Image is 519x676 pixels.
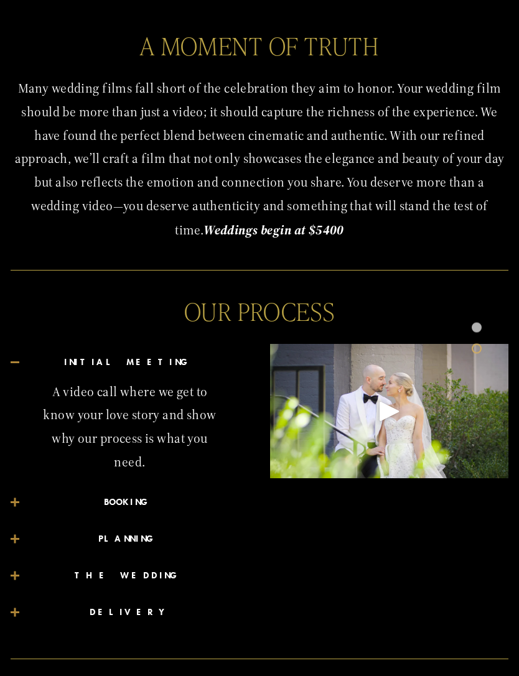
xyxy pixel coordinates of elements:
button: THE WEDDING [11,558,249,595]
p: A video call where we get to know your love story and show why our process is what you need. [37,381,223,475]
em: Weddings begin at $5400 [203,222,344,239]
span: PLANNING [19,531,249,549]
button: DELIVERY [11,595,249,631]
span: THE WEDDING [19,568,249,585]
button: INITIAL MEETING [11,345,249,381]
button: PLANNING [11,522,249,558]
span: INITIAL MEETING [19,354,249,372]
button: BOOKING [11,485,249,521]
span: DELIVERY [19,604,249,622]
p: Many wedding films fall short of the celebration they aim to honor. Your wedding film should be m... [11,78,508,243]
h2: A MOMENT OF TRUTH [11,34,508,58]
div: INITIAL MEETING [11,381,249,484]
h2: OUR PROCESS [11,299,508,323]
span: BOOKING [19,494,249,512]
div: Play [375,397,404,427]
